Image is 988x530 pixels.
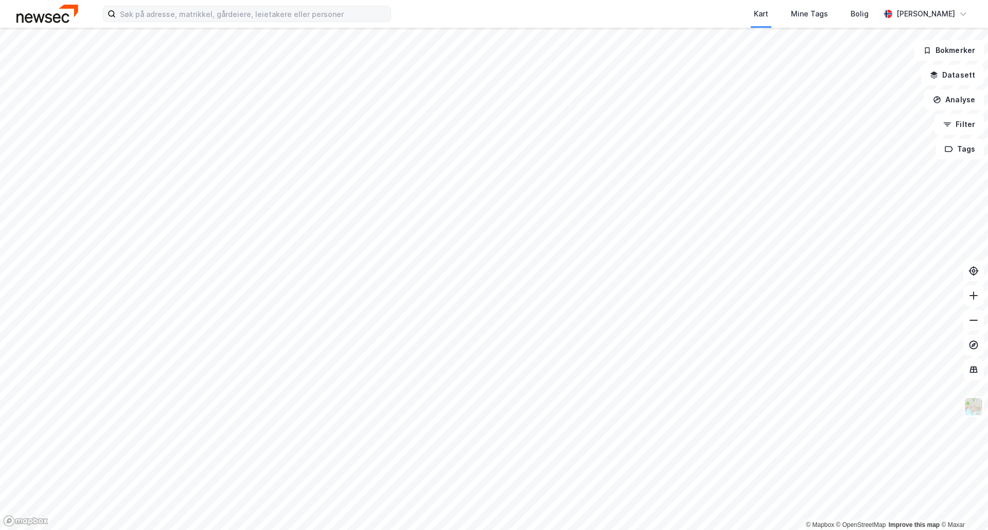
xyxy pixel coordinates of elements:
div: Kart [754,8,768,20]
button: Datasett [921,65,984,85]
button: Tags [936,139,984,159]
div: Kontrollprogram for chat [937,481,988,530]
a: OpenStreetMap [836,521,886,528]
a: Improve this map [889,521,940,528]
div: Mine Tags [791,8,828,20]
button: Analyse [924,89,984,110]
div: [PERSON_NAME] [896,8,955,20]
button: Bokmerker [914,40,984,61]
img: newsec-logo.f6e21ccffca1b3a03d2d.png [16,5,78,23]
input: Søk på adresse, matrikkel, gårdeiere, leietakere eller personer [116,6,391,22]
img: Z [964,397,983,416]
a: Mapbox homepage [3,515,48,527]
a: Mapbox [806,521,834,528]
div: Bolig [851,8,869,20]
button: Filter [934,114,984,135]
iframe: Chat Widget [937,481,988,530]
